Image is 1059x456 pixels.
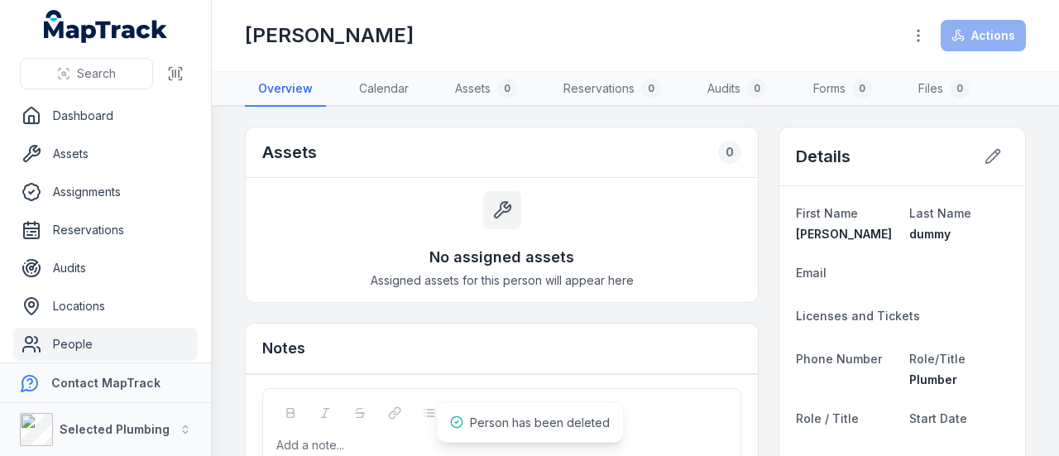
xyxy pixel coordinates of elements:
[950,79,970,98] div: 0
[13,175,198,209] a: Assignments
[13,99,198,132] a: Dashboard
[909,206,971,220] span: Last Name
[346,72,422,107] a: Calendar
[20,58,153,89] button: Search
[442,72,530,107] a: Assets0
[905,72,983,107] a: Files0
[747,79,767,98] div: 0
[497,79,517,98] div: 0
[718,141,741,164] div: 0
[909,372,957,386] span: Plumber
[13,252,198,285] a: Audits
[796,206,858,220] span: First Name
[13,328,198,361] a: People
[262,337,305,360] h3: Notes
[800,72,885,107] a: Forms0
[60,422,170,436] strong: Selected Plumbing
[77,65,116,82] span: Search
[245,72,326,107] a: Overview
[796,145,851,168] h2: Details
[13,137,198,170] a: Assets
[694,72,780,107] a: Audits0
[13,290,198,323] a: Locations
[550,72,674,107] a: Reservations0
[429,246,574,269] h3: No assigned assets
[909,227,951,241] span: dummy
[371,272,634,289] span: Assigned assets for this person will appear here
[44,10,168,43] a: MapTrack
[909,411,967,425] span: Start Date
[796,266,827,280] span: Email
[796,411,859,425] span: Role / Title
[262,141,317,164] h2: Assets
[852,79,872,98] div: 0
[796,227,892,241] span: [PERSON_NAME]
[245,22,414,49] h1: [PERSON_NAME]
[796,352,882,366] span: Phone Number
[470,415,610,430] span: Person has been deleted
[51,376,161,390] strong: Contact MapTrack
[641,79,661,98] div: 0
[909,352,966,366] span: Role/Title
[796,309,920,323] span: Licenses and Tickets
[13,214,198,247] a: Reservations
